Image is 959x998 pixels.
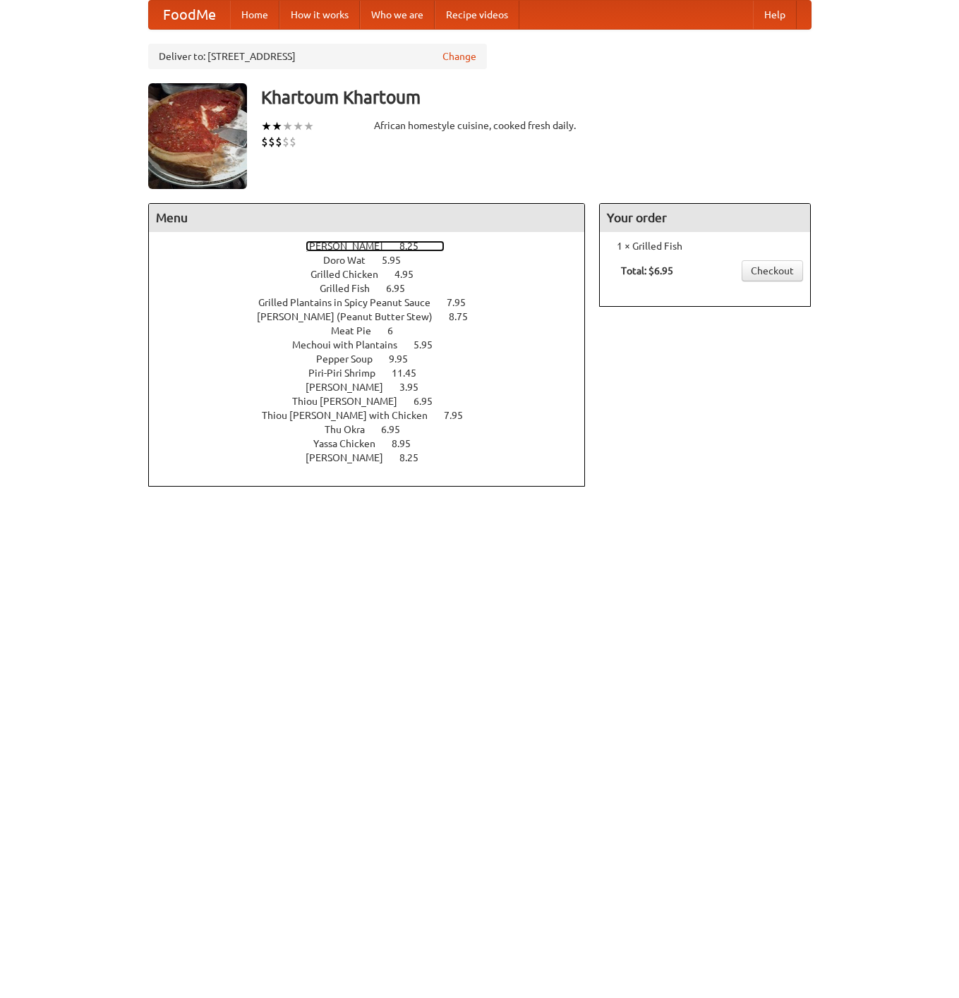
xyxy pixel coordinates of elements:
span: 5.95 [382,255,415,266]
a: [PERSON_NAME] (Peanut Butter Stew) 8.75 [257,311,494,322]
a: Thiou [PERSON_NAME] with Chicken 7.95 [262,410,489,421]
li: ★ [303,118,314,134]
span: Doro Wat [323,255,380,266]
a: [PERSON_NAME] 8.25 [306,241,445,252]
span: 8.25 [399,452,433,463]
a: Change [442,49,476,63]
a: Piri-Piri Shrimp 11.45 [308,367,442,379]
a: [PERSON_NAME] 3.95 [306,382,445,393]
b: Total: $6.95 [621,265,673,276]
a: Grilled Fish 6.95 [320,283,431,294]
a: Checkout [742,260,803,281]
span: 9.95 [389,353,422,365]
span: Grilled Chicken [310,269,392,280]
span: Yassa Chicken [313,438,390,449]
span: 8.25 [399,241,433,252]
span: Pepper Soup [316,353,387,365]
span: 7.95 [447,297,480,308]
span: 6 [387,325,407,336]
a: Help [753,1,797,29]
a: Pepper Soup 9.95 [316,353,434,365]
span: 6.95 [414,396,447,407]
a: Grilled Chicken 4.95 [310,269,440,280]
li: $ [268,134,275,150]
span: 3.95 [399,382,433,393]
li: ★ [261,118,272,134]
a: How it works [279,1,360,29]
span: 5.95 [414,339,447,351]
h4: Your order [600,204,810,232]
span: Grilled Fish [320,283,384,294]
span: Thiou [PERSON_NAME] [292,396,411,407]
a: Who we are [360,1,435,29]
div: African homestyle cuisine, cooked fresh daily. [374,118,586,133]
a: [PERSON_NAME] 8.25 [306,452,445,463]
li: $ [261,134,268,150]
li: ★ [282,118,293,134]
span: [PERSON_NAME] [306,452,397,463]
a: Thu Okra 6.95 [325,424,426,435]
li: $ [289,134,296,150]
a: Mechoui with Plantains 5.95 [292,339,459,351]
span: 8.75 [449,311,482,322]
a: Home [230,1,279,29]
span: 8.95 [392,438,425,449]
a: Meat Pie 6 [331,325,419,336]
span: 6.95 [386,283,419,294]
img: angular.jpg [148,83,247,189]
a: Grilled Plantains in Spicy Peanut Sauce 7.95 [258,297,492,308]
span: Mechoui with Plantains [292,339,411,351]
span: 6.95 [381,424,414,435]
li: $ [282,134,289,150]
a: Thiou [PERSON_NAME] 6.95 [292,396,459,407]
span: 7.95 [444,410,477,421]
h4: Menu [149,204,585,232]
a: Recipe videos [435,1,519,29]
span: Thu Okra [325,424,379,435]
a: Yassa Chicken 8.95 [313,438,437,449]
span: 11.45 [392,367,430,379]
span: [PERSON_NAME] [306,241,397,252]
li: $ [275,134,282,150]
span: 4.95 [394,269,428,280]
a: Doro Wat 5.95 [323,255,427,266]
span: Meat Pie [331,325,385,336]
li: ★ [293,118,303,134]
span: [PERSON_NAME] [306,382,397,393]
li: ★ [272,118,282,134]
li: 1 × Grilled Fish [607,239,803,253]
span: [PERSON_NAME] (Peanut Butter Stew) [257,311,447,322]
a: FoodMe [149,1,230,29]
span: Thiou [PERSON_NAME] with Chicken [262,410,442,421]
h3: Khartoum Khartoum [261,83,812,111]
span: Piri-Piri Shrimp [308,367,390,379]
span: Grilled Plantains in Spicy Peanut Sauce [258,297,445,308]
div: Deliver to: [STREET_ADDRESS] [148,44,487,69]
